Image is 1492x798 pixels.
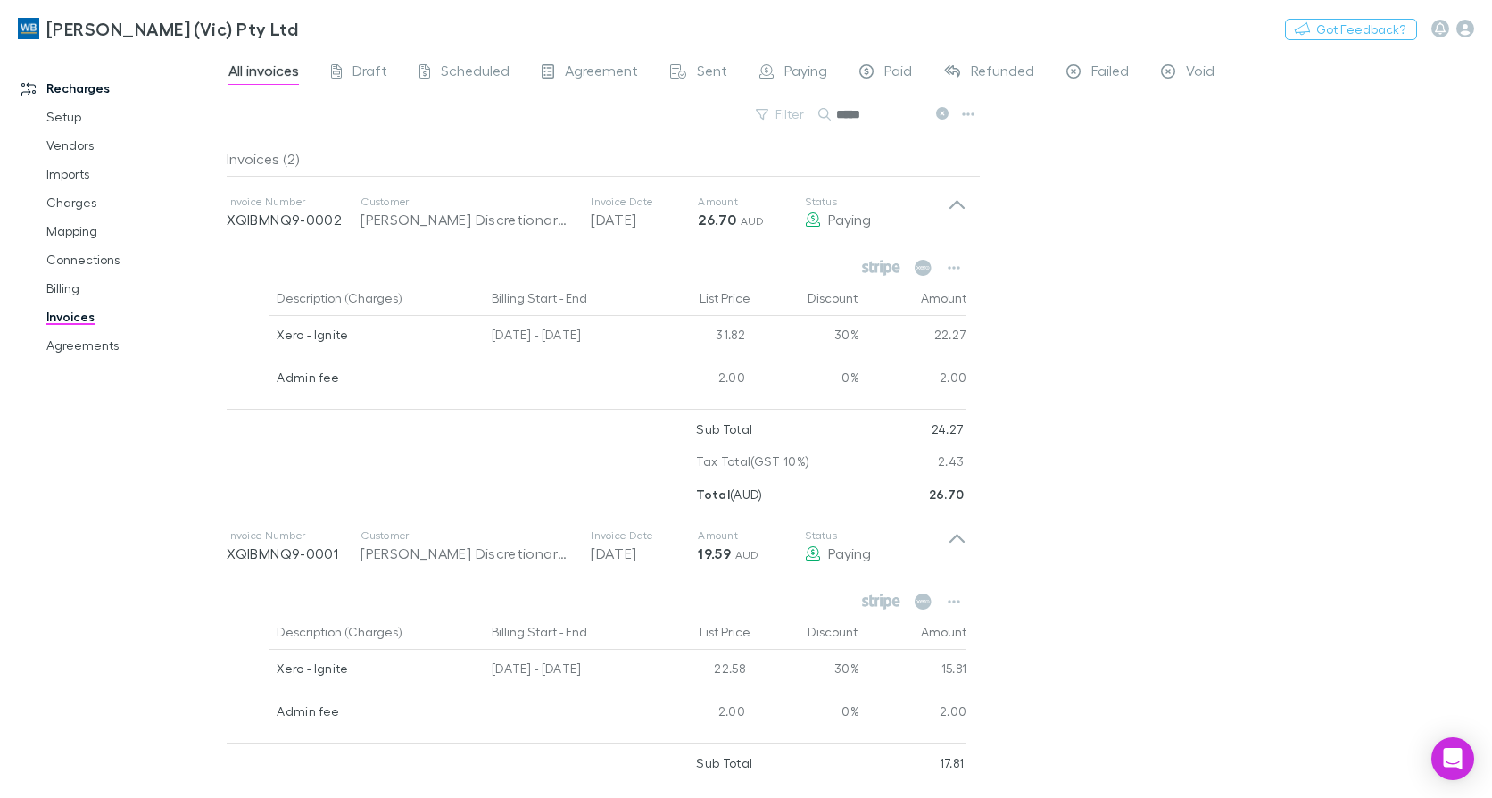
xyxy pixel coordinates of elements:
div: Xero - Ignite [277,650,477,687]
div: 30% [752,650,859,693]
div: 15.81 [859,650,967,693]
div: Admin fee [277,693,477,730]
p: Amount [698,195,805,209]
div: [PERSON_NAME] Discretionary Trust [361,209,573,230]
div: 31.82 [645,316,752,359]
p: 24.27 [932,413,965,445]
div: Invoice NumberXQIBMNQ9-0001Customer[PERSON_NAME] Discretionary TrustInvoice Date[DATE]Amount19.59... [212,511,981,582]
p: Invoice Number [227,195,361,209]
div: [PERSON_NAME] Discretionary Trust [361,543,573,564]
p: [DATE] [591,543,698,564]
strong: 26.70 [929,486,965,502]
a: Charges [29,188,236,217]
p: Sub Total [696,413,752,445]
div: 2.00 [859,693,967,736]
strong: 19.59 [698,544,731,562]
div: Open Intercom Messenger [1431,737,1474,780]
span: Paid [884,62,912,85]
h3: [PERSON_NAME] (Vic) Pty Ltd [46,18,298,39]
div: 0% [752,359,859,402]
span: AUD [735,548,759,561]
span: All invoices [228,62,299,85]
span: Void [1186,62,1214,85]
div: Invoice NumberXQIBMNQ9-0002Customer[PERSON_NAME] Discretionary TrustInvoice Date[DATE]Amount26.70... [212,177,981,248]
p: ( AUD ) [696,478,762,511]
strong: 26.70 [698,211,736,229]
p: Amount [698,528,805,543]
p: Invoice Date [591,528,698,543]
p: Tax Total (GST 10%) [696,445,809,478]
a: Agreements [29,331,236,360]
p: Invoice Number [227,528,361,543]
a: [PERSON_NAME] (Vic) Pty Ltd [7,7,309,50]
p: Customer [361,195,573,209]
div: 2.00 [859,359,967,402]
div: Admin fee [277,359,477,396]
img: William Buck (Vic) Pty Ltd's Logo [18,18,39,39]
div: Xero - Ignite [277,316,477,353]
p: Invoice Date [591,195,698,209]
div: 22.27 [859,316,967,359]
div: 2.00 [645,693,752,736]
span: Failed [1091,62,1129,85]
div: 2.00 [645,359,752,402]
span: Refunded [971,62,1034,85]
div: 22.58 [645,650,752,693]
p: XQIBMNQ9-0002 [227,209,361,230]
a: Imports [29,160,236,188]
span: Agreement [565,62,638,85]
span: Paying [828,544,871,561]
a: Invoices [29,303,236,331]
a: Connections [29,245,236,274]
span: Sent [697,62,727,85]
p: Status [805,528,948,543]
div: [DATE] - [DATE] [485,316,645,359]
p: XQIBMNQ9-0001 [227,543,361,564]
p: 2.43 [938,445,964,478]
p: Status [805,195,948,209]
p: Customer [361,528,573,543]
span: AUD [741,214,765,228]
div: [DATE] - [DATE] [485,650,645,693]
p: Sub Total [696,747,752,779]
p: [DATE] [591,209,698,230]
a: Setup [29,103,236,131]
span: Scheduled [441,62,510,85]
button: Filter [747,104,815,125]
div: 30% [752,316,859,359]
span: Paying [784,62,827,85]
div: 0% [752,693,859,736]
button: Got Feedback? [1285,19,1417,40]
span: Paying [828,211,871,228]
p: 17.81 [940,747,965,779]
strong: Total [696,486,730,502]
a: Billing [29,274,236,303]
span: Draft [352,62,387,85]
a: Mapping [29,217,236,245]
a: Vendors [29,131,236,160]
a: Recharges [4,74,236,103]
